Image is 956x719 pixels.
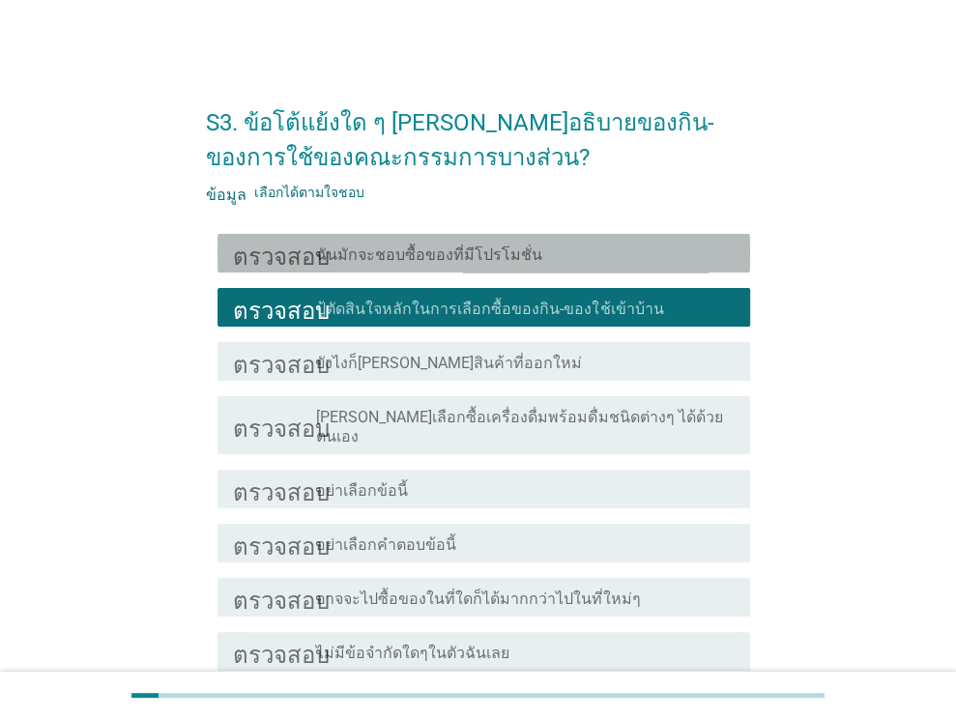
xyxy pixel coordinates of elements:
[233,532,330,555] font: ตรวจสอบ
[206,109,714,171] font: S3. ข้อโต้แย้งใด ๆ [PERSON_NAME]อธิบายของกิน-ของการใช้ของคณะกรรมการบางส่วน?
[254,185,364,200] font: เลือกได้ตามใจชอบ
[316,644,509,662] font: ไม่มีข้อจำกัดใดๆในตัวฉันเลย
[316,245,542,264] font: ฉันมักจะชอบซื้อของที่มีโปรโมชั่น
[316,535,456,554] font: อย่าเลือกคำตอบข้อนี้
[233,296,330,319] font: ตรวจสอบ
[233,640,330,663] font: ตรวจสอบ
[316,408,722,446] font: [PERSON_NAME]เลือกซื้อเครื่องดื่มพร้อมดื่มชนิดต่างๆ ได้ด้วยตนเอง
[316,354,582,372] font: ยังไงก็[PERSON_NAME]สินค้าที่ออกใหม่
[233,350,330,373] font: ตรวจสอบ
[316,590,640,608] font: อาจจะไปซื้อของในที่ใดก็ได้มากกว่าไปในที่ใหม่ๆ
[233,242,330,265] font: ตรวจสอบ
[233,586,330,609] font: ตรวจสอบ
[233,414,330,437] font: ตรวจสอบ
[316,481,408,500] font: อย่าเลือกข้อนี้
[316,300,663,318] font: ปู้ตัดสินใจหลักในการเลือกซื้อของกิน-ของใช้เข้าบ้าน
[233,477,330,501] font: ตรวจสอบ
[206,185,246,200] font: ข้อมูล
